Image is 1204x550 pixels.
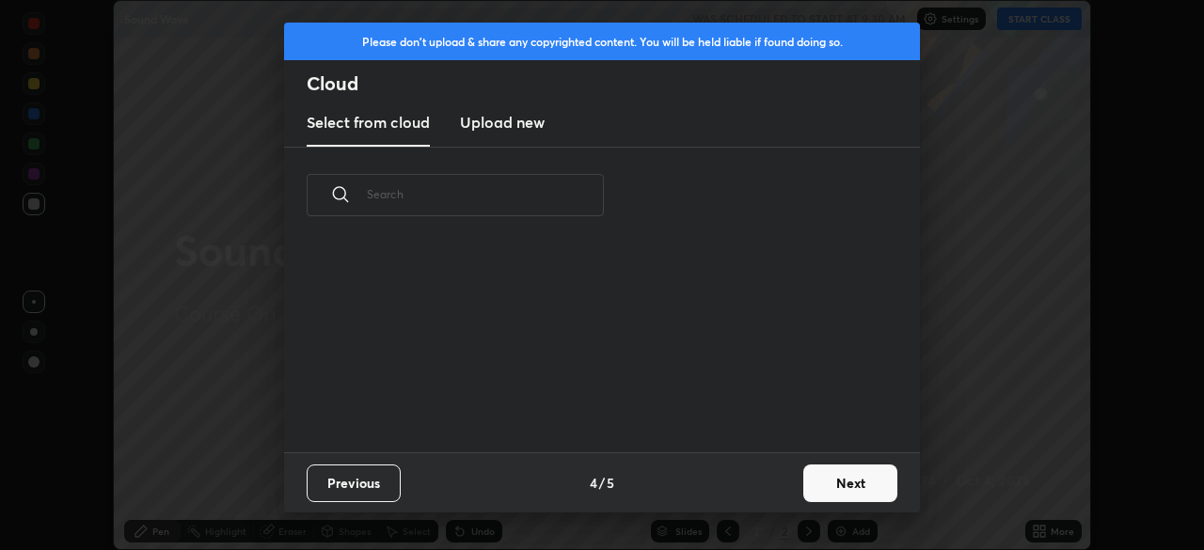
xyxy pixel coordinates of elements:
button: Next [803,464,897,502]
h4: / [599,473,605,493]
h2: Cloud [307,71,920,96]
input: Search [367,154,604,234]
h4: 4 [590,473,597,493]
div: Please don't upload & share any copyrighted content. You will be held liable if found doing so. [284,23,920,60]
h3: Upload new [460,111,545,134]
h3: Select from cloud [307,111,430,134]
button: Previous [307,464,401,502]
h4: 5 [607,473,614,493]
